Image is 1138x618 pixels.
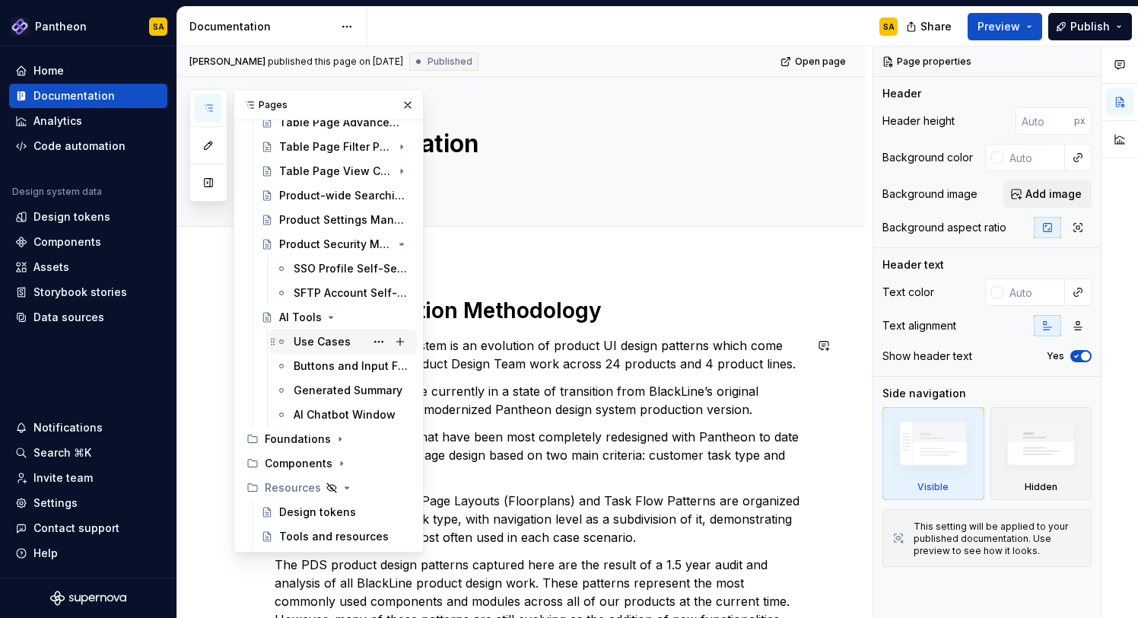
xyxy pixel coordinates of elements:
div: Table Page View Controls [279,164,393,179]
input: Auto [1003,279,1065,306]
div: Settings [33,495,78,511]
span: Open page [795,56,846,68]
div: Show header text [882,349,972,364]
a: Invite team [9,466,167,490]
div: Foundations [240,427,417,451]
a: AI Chatbot Window [269,403,417,427]
p: All BlackLine products are currently in a state of transition from BlackLine’s original Legacy pr... [275,382,804,419]
div: Documentation [189,19,333,34]
div: Text color [882,285,934,300]
a: Analytics [9,109,167,133]
div: Storybook stories [33,285,127,300]
a: Product Security Management [255,232,417,256]
div: Product Security Management [279,237,393,252]
a: Storybook stories [9,280,167,304]
span: [PERSON_NAME] [189,56,265,68]
div: Generated Summary [294,383,402,398]
div: Resources [265,480,321,495]
a: Open page [776,51,853,72]
a: Settings [9,491,167,515]
button: Search ⌘K [9,441,167,465]
div: Table Page Filter Panels [279,139,393,154]
div: Design tokens [33,209,110,225]
a: Components [9,230,167,254]
div: SA [883,21,895,33]
a: Buttons and Input Fields [269,354,417,378]
button: Preview [968,13,1042,40]
button: Share [898,13,962,40]
button: Publish [1048,13,1132,40]
div: published this page on [DATE] [268,56,403,68]
label: Yes [1047,350,1064,362]
div: SSO Profile Self-Service [294,261,408,276]
a: Product-wide Searching [255,183,417,208]
div: Background aspect ratio [882,220,1006,235]
div: Design tokens [279,505,356,520]
textarea: PDS Organization [272,126,801,162]
p: For this reason, the PDS Page Layouts (Floorplans) and Task Flow Patterns are organized primarily... [275,492,804,546]
a: Data sources [9,305,167,330]
img: 2ea59a0b-fef9-4013-8350-748cea000017.png [11,18,29,36]
div: SA [153,21,164,33]
div: Header text [882,257,944,272]
a: Tools and resources [255,524,417,549]
div: Background image [882,186,977,202]
button: Add image [1003,180,1092,208]
h1: PDS Organization Methodology [275,297,804,324]
div: Product-wide Searching [279,188,405,203]
div: Hidden [1025,481,1057,493]
div: Help [33,546,58,561]
div: Visible [882,407,984,500]
a: Table Page Advanced Filter [255,110,417,135]
div: Use Cases [294,334,351,349]
a: Assets [9,255,167,279]
div: Documentation [33,88,115,104]
a: Use Cases [269,330,417,354]
div: Assets [33,260,69,275]
a: Table Page View Controls [255,159,417,183]
div: Pantheon [35,19,87,34]
button: PantheonSA [3,10,173,43]
div: Header height [882,113,955,129]
div: Code automation [33,139,126,154]
button: Contact support [9,516,167,540]
a: Design tokens [9,205,167,229]
div: Contact support [33,521,119,536]
input: Auto [1003,144,1065,171]
div: Design system data [12,186,102,198]
button: Help [9,541,167,565]
a: Code automation [9,134,167,158]
div: Search ⌘K [33,445,91,460]
a: SSO Profile Self-Service [269,256,417,281]
div: Buttons and Input Fields [294,358,408,374]
p: px [1074,115,1086,127]
a: SFTP Account Self-Service [269,281,417,305]
div: Foundations [265,432,331,447]
a: Design tokens [255,500,417,524]
span: Share [920,19,952,34]
div: AI Chatbot Window [294,407,396,422]
div: Tools and resources [279,529,389,544]
a: Table Page Filter Panels [255,135,417,159]
a: Product Settings Management [255,208,417,232]
svg: Supernova Logo [50,591,126,606]
div: Background color [882,150,973,165]
p: The BlackLine products that have been most completely redesigned with Pantheon to date demonstrat... [275,428,804,483]
div: Header [882,86,921,101]
div: Components [265,456,332,471]
div: Text alignment [882,318,956,333]
div: Visible [917,481,949,493]
span: Add image [1025,186,1082,202]
div: Table Page Advanced Filter [279,115,405,130]
div: Home [33,63,64,78]
div: Hidden [990,407,1092,500]
div: Data sources [33,310,104,325]
button: Notifications [9,416,167,440]
div: Components [240,451,417,476]
span: Published [428,56,472,68]
a: Home [9,59,167,83]
div: Invite team [33,470,93,486]
div: This setting will be applied to your published documentation. Use preview to see how it looks. [914,521,1082,557]
div: SFTP Account Self-Service [294,285,408,301]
